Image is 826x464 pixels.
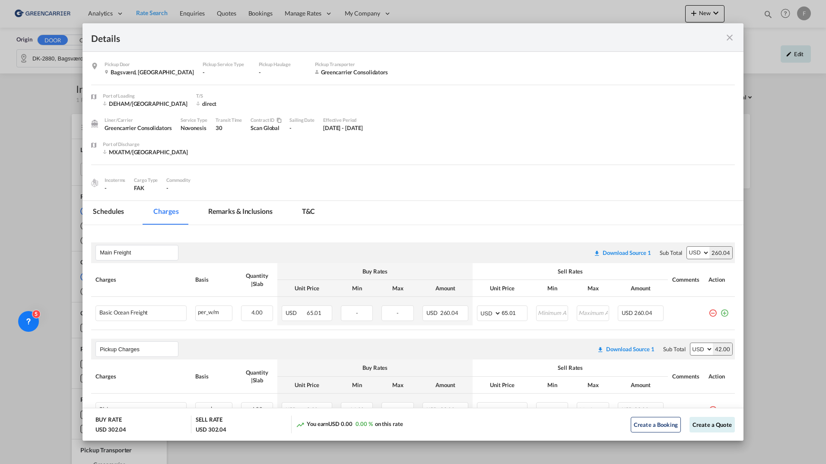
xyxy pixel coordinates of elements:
md-tab-item: T&C [292,201,326,225]
div: Effective Period [323,116,363,124]
div: Download original source rate sheet [593,346,659,353]
md-icon: icon-download [594,250,600,257]
md-icon: icon-trending-up [296,420,305,429]
th: Unit Price [473,377,532,394]
div: Port of Discharge [103,140,188,148]
input: Minimum Amount [537,306,568,319]
div: USD 302.04 [95,426,126,433]
span: - [397,406,399,413]
input: 65.01 [502,306,527,319]
th: Max [377,280,418,297]
md-icon: icon-minus-circle-outline red-400-fg pt-7 [708,402,717,411]
div: Pickup Transporter [315,60,388,68]
md-icon: icon-close fg-AAA8AD m-0 cursor [724,32,735,43]
span: - [397,309,399,316]
div: Service Type [181,116,207,124]
div: Download original source rate sheet [594,249,651,256]
md-icon: Add [679,402,694,417]
div: Pickup Door [105,60,194,68]
div: 1 Jul 2025 - 30 Sep 2025 [323,124,363,132]
span: USD [426,406,439,413]
div: Cargo Type [134,176,158,184]
div: Pickup Service Type [203,60,250,68]
input: Minimum Amount [537,403,568,416]
span: 260.04 [634,309,652,316]
div: FAK [134,184,158,192]
div: 42.00 [713,343,732,355]
th: Unit Price [277,280,337,297]
md-tab-item: Charges [143,201,189,225]
th: Max [377,377,418,394]
md-icon: icon-minus-circle-outline red-400-fg pt-7 [708,305,717,314]
button: Create a Quote [689,417,735,432]
span: 4.00 [251,406,263,413]
div: per_cbm [196,403,232,413]
div: Transit Time [216,116,242,124]
span: 32.00 [634,406,649,413]
md-pagination-wrapper: Use the left and right arrow keys to navigate between tabs [83,201,334,225]
span: Novonesis [181,124,206,131]
div: T/S [196,92,265,100]
md-tab-item: Schedules [83,201,134,225]
span: USD [426,309,439,316]
div: - [259,68,306,76]
div: Scan Global [251,124,281,132]
th: Min [337,280,378,297]
th: Amount [418,377,473,394]
div: Scan Global [251,116,289,140]
div: Sub Total [660,249,682,257]
th: Comments [668,359,704,393]
th: Amount [613,280,668,297]
input: Leg Name [100,343,178,356]
md-icon: icon-download [597,346,604,353]
div: Pickup Haulage [259,60,306,68]
div: Download original source rate sheet [597,346,654,353]
div: Download Source 1 [603,249,651,256]
th: Comments [668,263,704,297]
div: You earn on this rate [296,420,403,429]
span: - [166,184,168,191]
div: Incoterms [105,176,125,184]
span: USD 0.00 [328,420,352,427]
th: Action [704,263,734,297]
span: USD [286,309,305,316]
md-icon: icon-plus-circle-outline green-400-fg [720,305,729,314]
div: Greencarrier Consolidators [315,68,388,76]
div: Basis [195,372,232,380]
div: SELL RATE [196,416,222,426]
span: USD [622,406,633,413]
div: direct [196,100,265,108]
th: Amount [613,377,668,394]
div: Basic Ocean Freight [99,309,148,316]
button: Download original source rate sheet [593,341,659,357]
div: Details [91,32,670,43]
div: Contract / Rate Agreement / Tariff / Spot Pricing Reference Number [251,116,281,124]
div: Quantity | Slab [241,272,273,287]
div: Greencarrier Consolidators [105,124,172,132]
input: Maximum Amount [578,403,609,416]
div: - [105,184,125,192]
md-icon: icon-content-copy [274,118,281,123]
span: 14.00 [349,406,365,413]
img: cargo.png [90,178,99,188]
div: Sailing Date [289,116,315,124]
div: 30 [216,124,242,132]
div: DEHAM/Hamburg [103,100,187,108]
div: Pick up [99,406,117,413]
div: Sub Total [663,345,686,353]
div: Quantity | Slab [241,369,273,384]
div: Charges [95,276,187,283]
div: - [203,68,250,76]
th: Max [572,377,613,394]
div: per_w/m [196,306,232,317]
div: BUY RATE [95,416,121,426]
div: Commodity [166,176,190,184]
div: Liner/Carrier [105,116,172,124]
th: Action [704,359,734,393]
div: MXATM/Altamira [103,148,188,156]
div: Download Source 1 [606,346,654,353]
md-tab-item: Remarks & Inclusions [198,201,283,225]
md-icon: Add [679,305,694,321]
div: 260.04 [709,247,732,259]
input: 8 [502,403,527,416]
